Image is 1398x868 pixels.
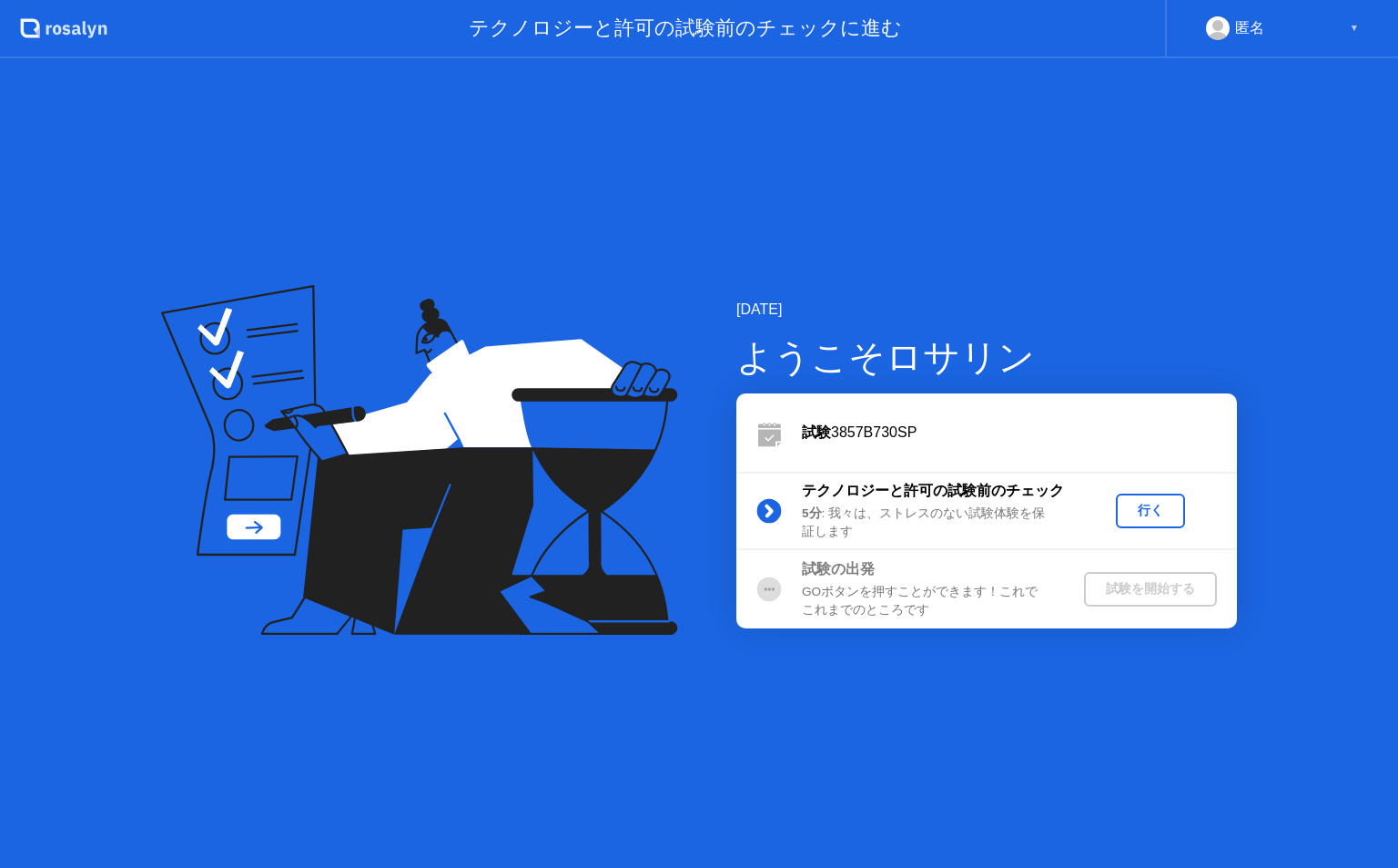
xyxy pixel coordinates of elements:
div: GOボタンを押すことができます！これでこれまでのところです [802,583,1064,620]
b: 試験の出発 [802,561,875,577]
div: ようこそロサリン [736,330,1237,384]
div: 3857B730SP [802,422,1237,444]
b: テクノロジーと許可の試験前のチェック [802,483,1064,498]
div: : 我々は、ストレスのない試験体験を保証します [802,505,1064,542]
b: 試験 [802,424,831,440]
b: 5分 [802,506,822,520]
div: 試験を開始する [1091,580,1210,597]
div: ▼ [1350,16,1359,40]
button: 試験を開始する [1084,572,1217,607]
div: 匿名 [1235,16,1264,40]
div: [DATE] [736,299,1237,321]
button: 行く [1116,494,1185,528]
div: 行く [1123,502,1178,519]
